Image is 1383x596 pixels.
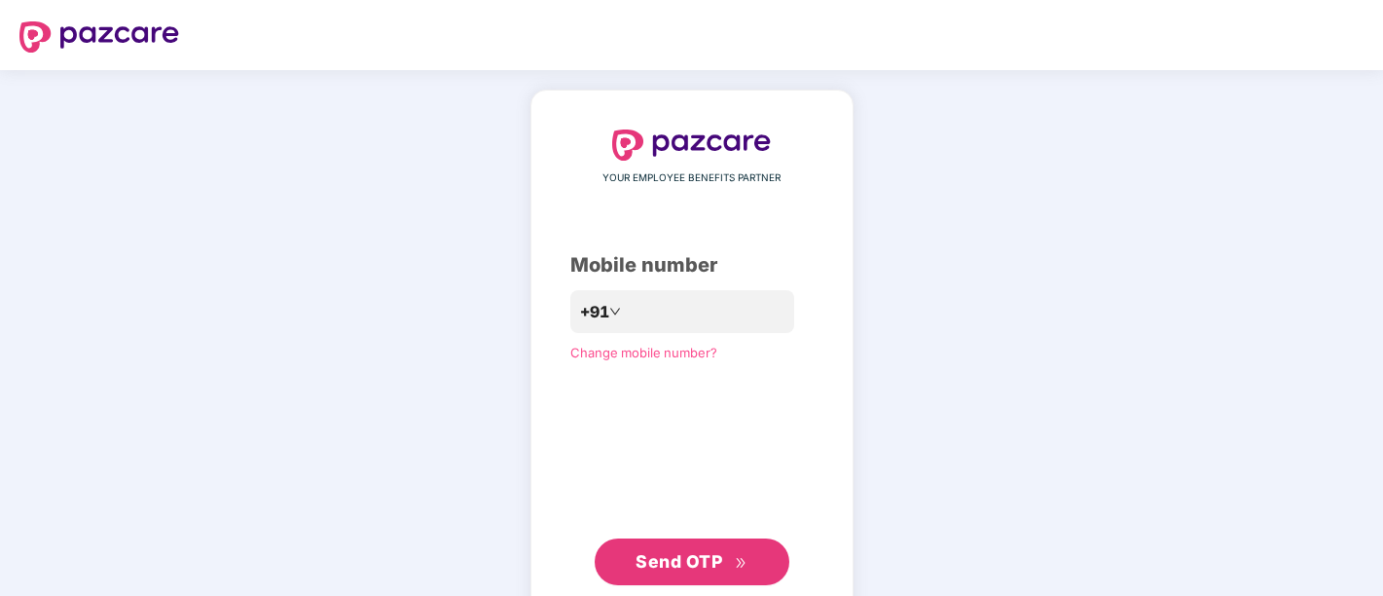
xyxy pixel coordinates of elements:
span: Send OTP [636,551,722,572]
a: Change mobile number? [570,345,717,360]
span: double-right [735,557,747,570]
button: Send OTPdouble-right [595,539,789,585]
span: down [609,306,621,317]
img: logo [19,21,179,53]
div: Mobile number [570,250,814,280]
span: +91 [580,300,609,324]
img: logo [612,130,772,161]
span: YOUR EMPLOYEE BENEFITS PARTNER [602,170,781,186]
